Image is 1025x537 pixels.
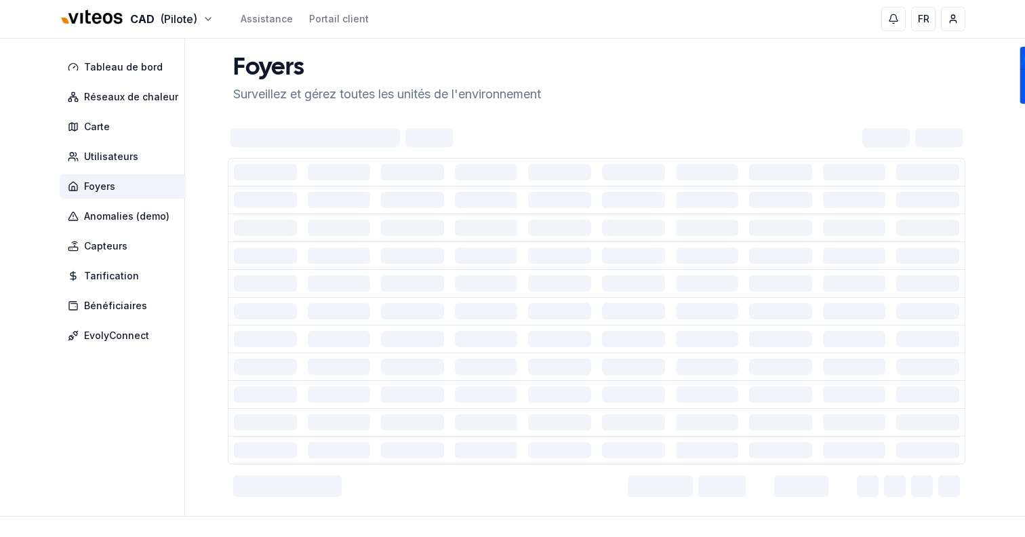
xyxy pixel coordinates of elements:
[60,115,192,139] a: Carte
[918,12,929,26] span: FR
[60,5,214,34] button: CAD(Pilote)
[60,264,192,288] a: Tarification
[60,234,192,258] a: Capteurs
[84,210,169,223] span: Anomalies (demo)
[130,11,155,27] span: CAD
[60,85,192,109] a: Réseaux de chaleur
[241,12,293,26] a: Assistance
[233,55,541,82] h1: Foyers
[84,90,178,104] span: Réseaux de chaleur
[60,204,192,228] a: Anomalies (demo)
[84,60,163,74] span: Tableau de bord
[233,85,541,104] p: Surveillez et gérez toutes les unités de l'environnement
[60,174,192,199] a: Foyers
[911,7,936,31] button: FR
[60,144,192,169] a: Utilisateurs
[309,12,369,26] a: Portail client
[60,1,125,34] img: Viteos - CAD Logo
[84,269,139,283] span: Tarification
[60,55,192,79] a: Tableau de bord
[84,180,115,193] span: Foyers
[84,150,138,163] span: Utilisateurs
[160,11,197,27] span: (Pilote)
[60,294,192,318] a: Bénéficiaires
[60,323,192,348] a: EvolyConnect
[84,239,127,253] span: Capteurs
[84,329,149,342] span: EvolyConnect
[84,299,147,313] span: Bénéficiaires
[84,120,110,134] span: Carte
